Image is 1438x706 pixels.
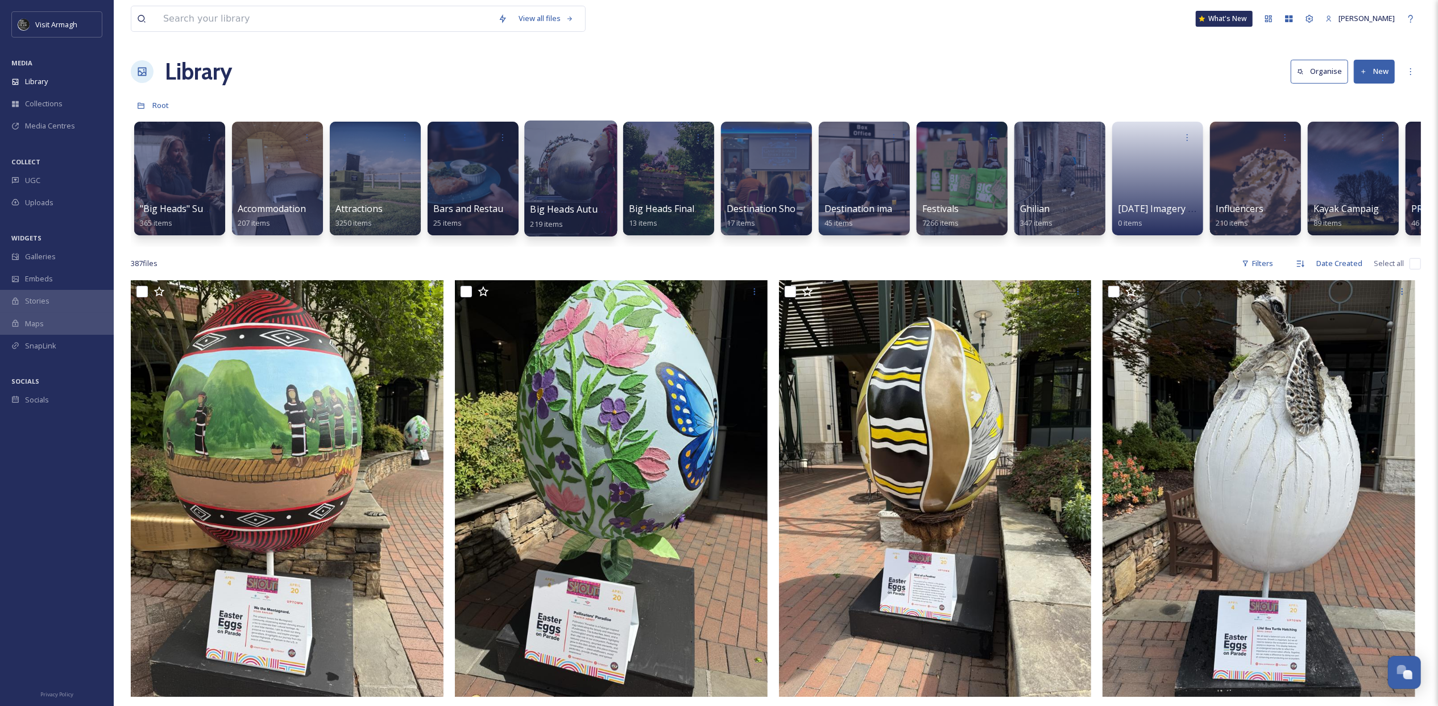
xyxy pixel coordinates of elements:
[140,202,288,215] span: "Big Heads" Summer Content 2025
[1354,60,1395,83] button: New
[629,204,725,228] a: Big Heads Final Videos13 items
[531,218,563,229] span: 219 items
[1216,204,1263,228] a: Influencers210 items
[158,6,492,31] input: Search your library
[1216,218,1248,228] span: 210 items
[25,175,40,186] span: UGC
[140,204,288,228] a: "Big Heads" Summer Content 2025365 items
[433,202,526,215] span: Bars and Restaurants
[152,100,169,110] span: Root
[25,318,44,329] span: Maps
[629,202,725,215] span: Big Heads Final Videos
[35,19,77,30] span: Visit Armagh
[1216,202,1263,215] span: Influencers
[152,98,169,112] a: Root
[455,280,768,697] img: IMG_0731.jpeg
[727,202,897,215] span: Destination Showcase, The Alex, [DATE]
[25,121,75,131] span: Media Centres
[1020,218,1052,228] span: 347 items
[1236,252,1279,275] div: Filters
[433,204,526,228] a: Bars and Restaurants25 items
[25,273,53,284] span: Embeds
[1118,202,1223,215] span: [DATE] Imagery PH 2025
[1338,13,1395,23] span: [PERSON_NAME]
[131,258,158,269] span: 387 file s
[629,218,657,228] span: 13 items
[1313,202,1407,215] span: Kayak Campaign 2025
[1313,218,1342,228] span: 89 items
[11,157,40,166] span: COLLECT
[25,98,63,109] span: Collections
[824,218,853,228] span: 45 items
[824,202,911,215] span: Destination imagery
[25,340,56,351] span: SnapLink
[824,204,911,228] a: Destination imagery45 items
[1118,204,1223,228] a: [DATE] Imagery PH 20250 items
[165,55,232,89] a: Library
[238,204,306,228] a: Accommodation207 items
[11,377,39,385] span: SOCIALS
[1320,7,1400,30] a: [PERSON_NAME]
[238,202,306,215] span: Accommodation
[25,296,49,306] span: Stories
[1196,11,1253,27] a: What's New
[1118,218,1142,228] span: 0 items
[727,204,897,228] a: Destination Showcase, The Alex, [DATE]17 items
[1388,656,1421,689] button: Open Chat
[531,203,635,215] span: Big Heads Autumn 2025
[1103,280,1415,697] img: IMG_0728.jpeg
[433,218,462,228] span: 25 items
[531,204,635,229] a: Big Heads Autumn 2025219 items
[727,218,755,228] span: 17 items
[18,19,30,30] img: THE-FIRST-PLACE-VISIT-ARMAGH.COM-BLACK.jpg
[922,218,959,228] span: 7266 items
[238,218,270,228] span: 207 items
[25,197,53,208] span: Uploads
[40,691,73,698] span: Privacy Policy
[11,234,42,242] span: WIDGETS
[922,204,959,228] a: Festivals7266 items
[922,202,959,215] span: Festivals
[40,687,73,700] a: Privacy Policy
[1313,204,1407,228] a: Kayak Campaign 202589 items
[25,251,56,262] span: Galleries
[131,280,444,697] img: IMG_073.jpeg
[1291,60,1348,83] button: Organise
[140,218,172,228] span: 365 items
[1374,258,1404,269] span: Select all
[11,59,32,67] span: MEDIA
[335,218,372,228] span: 3250 items
[335,204,383,228] a: Attractions3250 items
[25,76,48,87] span: Library
[1020,202,1050,215] span: Ghilian
[1020,204,1052,228] a: Ghilian347 items
[513,7,579,30] a: View all files
[779,280,1092,697] img: thumbnail_IMG_0729.jpg
[1311,252,1368,275] div: Date Created
[25,394,49,405] span: Socials
[335,202,383,215] span: Attractions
